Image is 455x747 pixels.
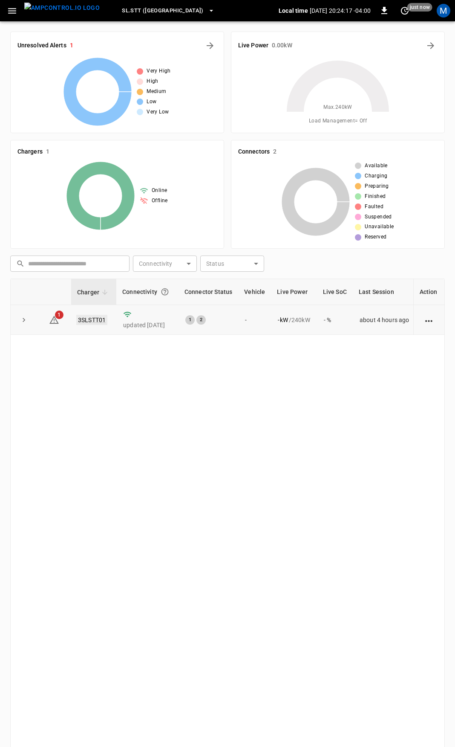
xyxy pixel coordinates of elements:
span: Available [365,162,388,170]
span: High [147,77,158,86]
p: Local time [279,6,308,15]
span: 1 [55,311,63,319]
th: Live Power [271,279,317,305]
span: Offline [152,197,168,205]
h6: 1 [70,41,73,50]
p: - kW [278,316,288,324]
span: Online [152,186,167,195]
div: action cell options [424,316,435,324]
h6: Live Power [238,41,268,50]
span: Charging [365,172,387,180]
h6: Chargers [17,147,43,157]
div: 2 [196,315,206,325]
span: Very High [147,67,171,76]
span: Very Low [147,108,169,116]
span: SL.STT ([GEOGRAPHIC_DATA]) [122,6,204,16]
span: Medium [147,87,166,96]
th: Connector Status [179,279,238,305]
span: Load Management = Off [309,117,367,125]
h6: 2 [273,147,276,157]
button: set refresh interval [398,4,412,17]
div: Connectivity [122,284,173,299]
span: Charger [77,287,110,297]
th: Action [413,279,444,305]
td: about 4 hours ago [353,305,416,335]
span: Faulted [365,203,383,211]
p: [DATE] 20:24:17 -04:00 [310,6,371,15]
h6: 0.00 kW [272,41,292,50]
a: 3SLSTT01 [76,315,107,325]
button: expand row [17,314,30,326]
button: All Alerts [203,39,217,52]
span: Preparing [365,182,389,191]
span: Finished [365,192,386,201]
span: Max. 240 kW [323,103,352,112]
span: Unavailable [365,223,394,231]
span: just now [407,3,432,12]
button: Connection between the charger and our software. [157,284,173,299]
th: Last Session [353,279,416,305]
div: / 240 kW [278,316,310,324]
span: Reserved [365,233,386,241]
div: profile-icon [437,4,450,17]
td: - % [317,305,353,335]
img: ampcontrol.io logo [24,3,100,13]
h6: 1 [46,147,49,157]
th: Vehicle [238,279,271,305]
button: Energy Overview [424,39,438,52]
a: 1 [49,316,59,323]
td: - [238,305,271,335]
span: Low [147,98,156,106]
th: Live SoC [317,279,353,305]
button: SL.STT ([GEOGRAPHIC_DATA]) [118,3,218,19]
div: 1 [185,315,195,325]
p: updated [DATE] [123,321,172,329]
span: Suspended [365,213,392,221]
h6: Connectors [238,147,270,157]
h6: Unresolved Alerts [17,41,66,50]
